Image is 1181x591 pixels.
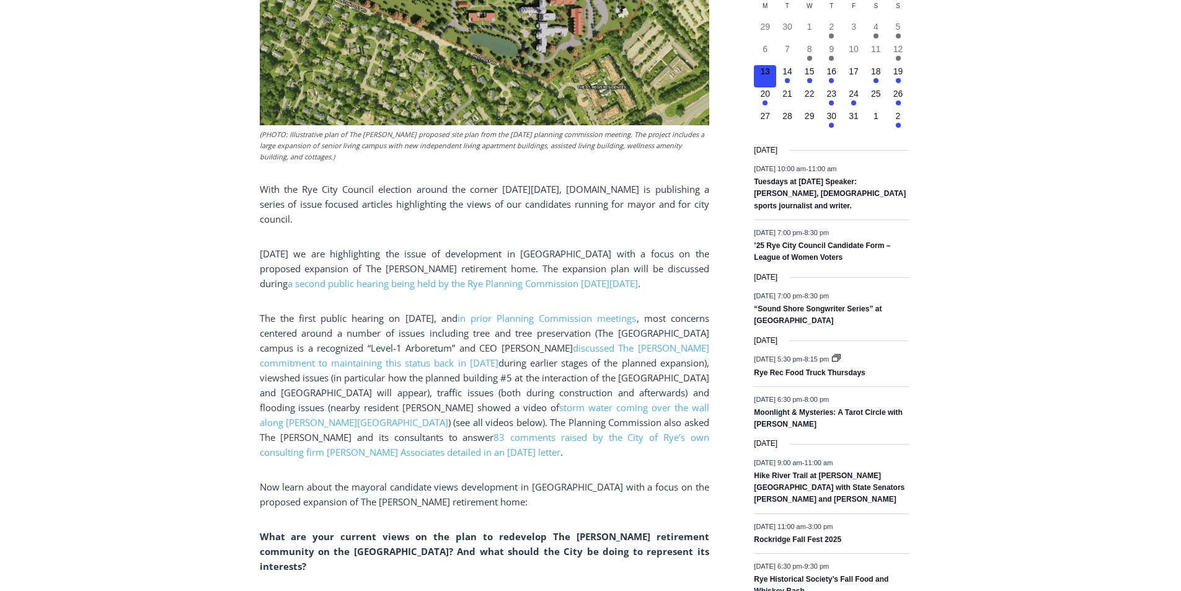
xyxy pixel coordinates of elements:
[829,100,834,105] em: Has events
[865,65,887,87] button: 18 Has events
[754,20,776,43] button: 29
[821,65,843,87] button: 16 Has events
[776,65,798,87] button: 14 Has events
[871,44,881,54] time: 11
[896,100,901,105] em: Has events
[874,78,878,83] em: Has events
[754,241,890,263] a: ’25 Rye City Council Candidate Form – League of Women Voters
[852,2,856,9] span: F
[798,65,821,87] button: 15 Has events
[807,22,812,32] time: 1
[807,56,812,61] em: Has events
[776,87,798,110] button: 21
[754,438,777,450] time: [DATE]
[760,111,770,121] time: 27
[896,78,901,83] em: Has events
[760,66,770,76] time: 13
[754,458,833,466] time: -
[874,111,878,121] time: 1
[260,481,709,508] span: Now learn about the mayoral candidate views development in [GEOGRAPHIC_DATA] with a focus on the ...
[754,395,802,402] span: [DATE] 6:30 pm
[829,78,834,83] em: Has events
[754,408,903,430] a: Moonlight & Mysteries: A Tarot Circle with [PERSON_NAME]
[887,65,909,87] button: 19 Has events
[798,1,821,20] div: Wednesday
[785,44,790,54] time: 7
[887,1,909,20] div: Sunday
[829,22,834,32] time: 2
[754,87,776,110] button: 20 Has events
[260,129,709,162] figcaption: (PHOTO: Illustrative plan of The [PERSON_NAME] proposed site plan from the [DATE] planning commis...
[260,312,709,354] span: , most concerns centered around a number of issues including tree and tree preservation (The [GEO...
[754,229,802,236] span: [DATE] 7:00 pm
[804,458,833,466] span: 11:00 am
[829,56,834,61] em: Has events
[754,562,829,570] time: -
[785,78,790,83] em: Has events
[807,44,812,54] time: 8
[865,1,887,20] div: Saturday
[798,20,821,43] button: 1
[874,2,878,9] span: S
[804,562,829,570] span: 9:30 pm
[798,87,821,110] button: 22
[896,56,901,61] em: Has events
[754,535,841,545] a: Rockridge Fall Fest 2025
[754,292,802,300] span: [DATE] 7:00 pm
[754,355,831,363] time: -
[776,110,798,132] button: 28
[260,530,709,572] b: What are your current views on the plan to redevelop The [PERSON_NAME] retirement community on th...
[763,100,767,105] em: Has events
[821,43,843,65] button: 9 Has events
[754,229,829,236] time: -
[782,89,792,99] time: 21
[874,22,878,32] time: 4
[843,87,865,110] button: 24 Has events
[754,165,806,172] span: [DATE] 10:00 am
[458,312,637,324] a: in prior Planning Commission meetings
[754,43,776,65] button: 6
[851,22,856,32] time: 3
[782,66,792,76] time: 14
[865,20,887,43] button: 4 Has events
[754,292,829,300] time: -
[763,44,767,54] time: 6
[782,111,792,121] time: 28
[805,66,815,76] time: 15
[871,89,881,99] time: 25
[896,2,900,9] span: S
[821,20,843,43] button: 2 Has events
[260,312,458,324] span: The the first public hearing on [DATE], and
[754,272,777,283] time: [DATE]
[807,78,812,83] em: Has events
[829,33,834,38] em: Has events
[763,2,767,9] span: M
[896,22,901,32] time: 5
[843,110,865,132] button: 31
[849,89,859,99] time: 24
[776,1,798,20] div: Tuesday
[843,43,865,65] button: 10
[754,562,802,570] span: [DATE] 6:30 pm
[874,33,878,38] em: Has events
[827,111,837,121] time: 30
[776,20,798,43] button: 30
[896,33,901,38] em: Has events
[849,66,859,76] time: 17
[887,87,909,110] button: 26 Has events
[893,89,903,99] time: 26
[827,66,837,76] time: 16
[887,20,909,43] button: 5 Has events
[754,304,882,326] a: “Sound Shore Songwriter Series” at [GEOGRAPHIC_DATA]
[754,522,806,530] span: [DATE] 11:00 am
[288,277,638,290] a: a second public hearing being held by the Rye Planning Commission [DATE][DATE]
[896,111,901,121] time: 2
[804,355,829,363] span: 8:15 pm
[821,110,843,132] button: 30 Has events
[754,177,906,211] a: Tuesdays at [DATE] Speaker: [PERSON_NAME], [DEMOGRAPHIC_DATA] sports journalist and writer.
[843,20,865,43] button: 3
[638,277,640,290] span: .
[821,87,843,110] button: 23 Has events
